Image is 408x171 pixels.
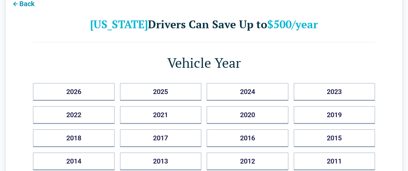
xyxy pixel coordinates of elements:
[33,106,115,124] button: 2022
[120,129,202,147] button: 2017
[267,17,318,31] b: $500/year
[207,129,288,147] button: 2016
[120,153,202,170] button: 2013
[294,129,375,147] button: 2015
[207,106,288,124] button: 2020
[294,106,375,124] button: 2019
[33,129,115,147] button: 2018
[90,17,148,31] b: [US_STATE]
[33,53,375,72] h1: Vehicle Year
[207,153,288,170] button: 2012
[294,83,375,101] button: 2023
[33,17,375,31] h2: Drivers Can Save Up to
[33,83,115,101] button: 2026
[120,106,202,124] button: 2021
[120,83,202,101] button: 2025
[294,153,375,170] button: 2011
[33,153,115,170] button: 2014
[207,83,288,101] button: 2024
